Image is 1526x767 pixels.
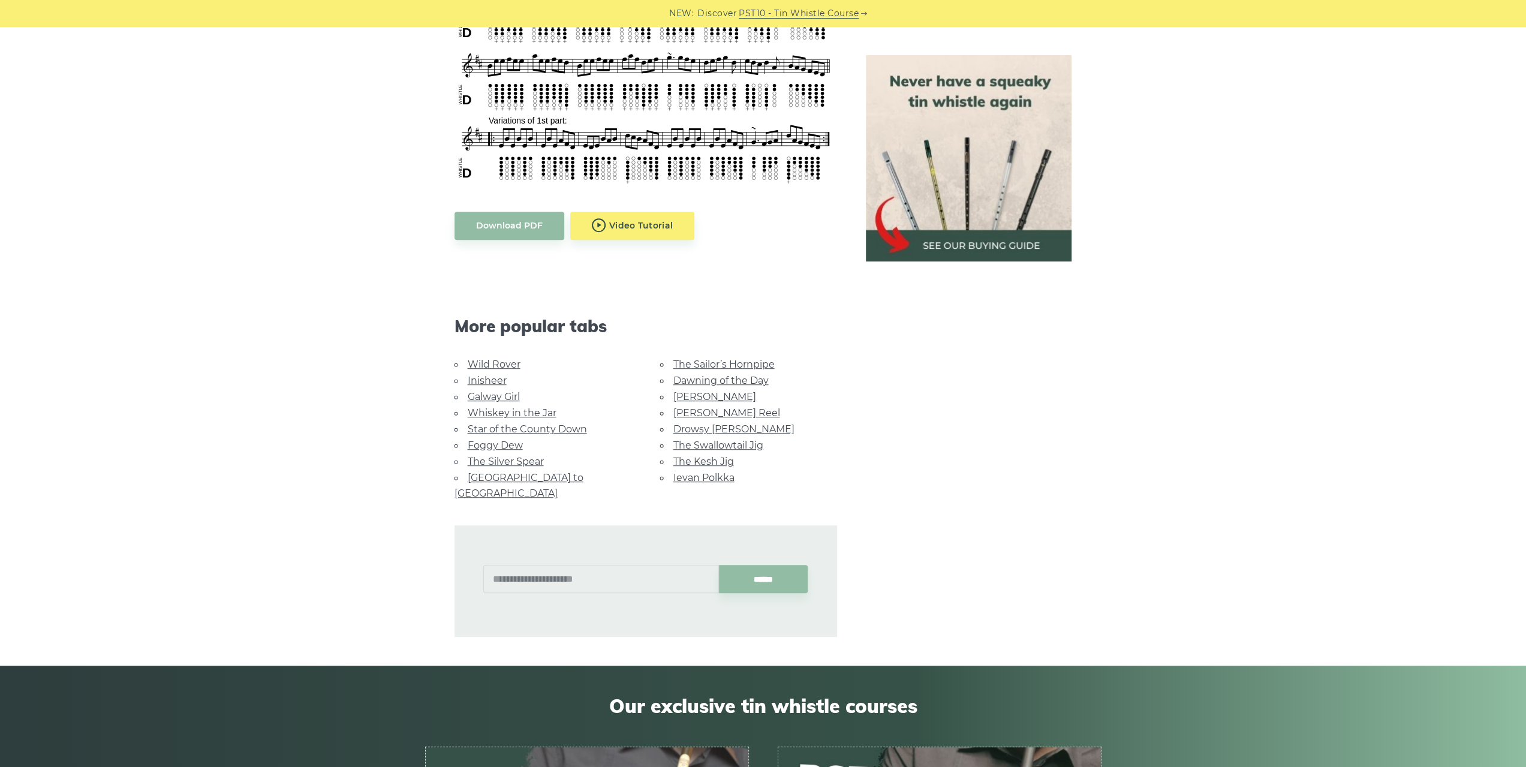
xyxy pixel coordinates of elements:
[673,391,756,402] a: [PERSON_NAME]
[468,423,587,435] a: Star of the County Down
[468,440,523,451] a: Foggy Dew
[468,391,520,402] a: Galway Girl
[468,456,544,467] a: The Silver Spear
[673,375,769,386] a: Dawning of the Day
[468,407,556,419] a: Whiskey in the Jar
[866,55,1072,261] img: tin whistle buying guide
[455,472,583,499] a: [GEOGRAPHIC_DATA] to [GEOGRAPHIC_DATA]
[455,316,837,336] span: More popular tabs
[673,472,735,483] a: Ievan Polkka
[673,407,780,419] a: [PERSON_NAME] Reel
[425,694,1101,717] span: Our exclusive tin whistle courses
[673,456,734,467] a: The Kesh Jig
[739,7,859,20] a: PST10 - Tin Whistle Course
[455,212,564,240] a: Download PDF
[669,7,694,20] span: NEW:
[673,359,775,370] a: The Sailor’s Hornpipe
[673,440,763,451] a: The Swallowtail Jig
[697,7,737,20] span: Discover
[468,375,507,386] a: Inisheer
[673,423,794,435] a: Drowsy [PERSON_NAME]
[570,212,695,240] a: Video Tutorial
[468,359,520,370] a: Wild Rover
